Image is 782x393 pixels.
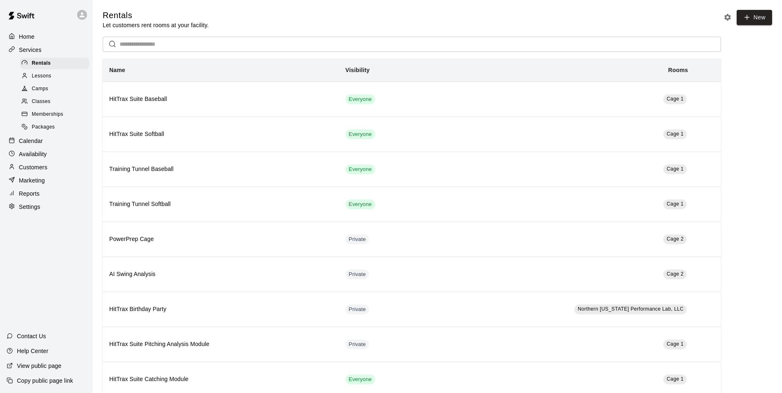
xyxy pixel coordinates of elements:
p: Marketing [19,176,45,185]
span: Camps [32,85,48,93]
p: Help Center [17,347,48,355]
a: Services [7,44,86,56]
span: Private [345,306,369,313]
div: This service is hidden, and can only be accessed via a direct link [345,304,369,314]
h6: HitTrax Suite Catching Module [109,375,332,384]
span: Everyone [345,201,375,208]
span: Packages [32,123,55,131]
p: View public page [17,362,61,370]
h6: PowerPrep Cage [109,235,332,244]
span: Private [345,236,369,243]
span: Everyone [345,376,375,384]
span: Cage 2 [667,271,683,277]
p: Let customers rent rooms at your facility. [103,21,209,29]
a: Calendar [7,135,86,147]
span: Private [345,341,369,349]
h6: Training Tunnel Baseball [109,165,332,174]
div: This service is hidden, and can only be accessed via a direct link [345,339,369,349]
span: Cage 1 [667,376,683,382]
span: Cage 2 [667,236,683,242]
b: Name [109,67,125,73]
a: Camps [20,83,93,96]
a: Customers [7,161,86,173]
div: Rentals [20,58,89,69]
p: Availability [19,150,47,158]
div: Memberships [20,109,89,120]
span: Cage 1 [667,96,683,102]
a: Home [7,30,86,43]
span: Everyone [345,131,375,138]
a: Lessons [20,70,93,82]
b: Rooms [668,67,688,73]
p: Settings [19,203,40,211]
span: Private [345,271,369,278]
div: This service is hidden, and can only be accessed via a direct link [345,269,369,279]
p: Contact Us [17,332,46,340]
span: Everyone [345,166,375,173]
h5: Rentals [103,10,209,21]
h6: HitTrax Suite Pitching Analysis Module [109,340,332,349]
span: Everyone [345,96,375,103]
p: Reports [19,189,40,198]
div: Camps [20,83,89,95]
span: Classes [32,98,50,106]
span: Cage 1 [667,131,683,137]
a: Settings [7,201,86,213]
b: Visibility [345,67,370,73]
div: Classes [20,96,89,108]
a: Rentals [20,57,93,70]
p: Copy public page link [17,377,73,385]
a: Memberships [20,108,93,121]
div: This service is visible to all of your customers [345,374,375,384]
span: Lessons [32,72,52,80]
a: Reports [7,187,86,200]
span: Cage 1 [667,166,683,172]
button: Rental settings [721,11,734,23]
div: This service is visible to all of your customers [345,199,375,209]
p: Home [19,33,35,41]
div: This service is visible to all of your customers [345,129,375,139]
a: Classes [20,96,93,108]
div: This service is hidden, and can only be accessed via a direct link [345,234,369,244]
p: Customers [19,163,47,171]
p: Calendar [19,137,43,145]
span: Northern [US_STATE] Performance Lab, LLC [578,306,683,312]
h6: HitTrax Suite Softball [109,130,332,139]
div: Lessons [20,70,89,82]
h6: Training Tunnel Softball [109,200,332,209]
div: Packages [20,122,89,133]
a: Packages [20,121,93,134]
h6: AI Swing Analysis [109,270,332,279]
a: Availability [7,148,86,160]
div: This service is visible to all of your customers [345,164,375,174]
a: Marketing [7,174,86,187]
span: Cage 1 [667,201,683,207]
span: Rentals [32,59,51,68]
div: This service is visible to all of your customers [345,94,375,104]
a: New [737,10,772,25]
p: Services [19,46,42,54]
span: Memberships [32,110,63,119]
h6: HitTrax Suite Baseball [109,95,332,104]
h6: HitTrax Birthday Party [109,305,332,314]
span: Cage 1 [667,341,683,347]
